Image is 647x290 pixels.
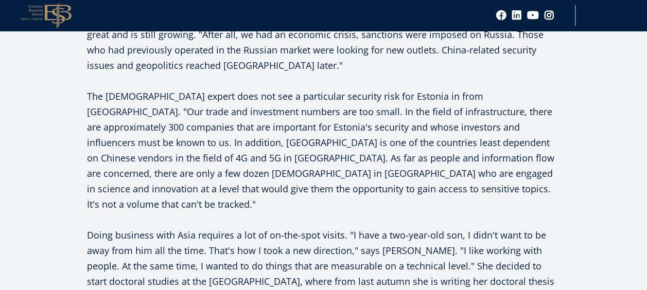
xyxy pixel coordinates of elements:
[87,11,561,73] p: [PERSON_NAME] notes that the interest of [DEMOGRAPHIC_DATA] entrepreneurs in [GEOGRAPHIC_DATA] wa...
[512,10,522,21] a: Linkedin
[87,88,561,212] p: The [DEMOGRAPHIC_DATA] expert does not see a particular security risk for Estonia in from [GEOGRA...
[527,10,539,21] a: Youtube
[496,10,506,21] a: Facebook
[544,10,554,21] a: Instagram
